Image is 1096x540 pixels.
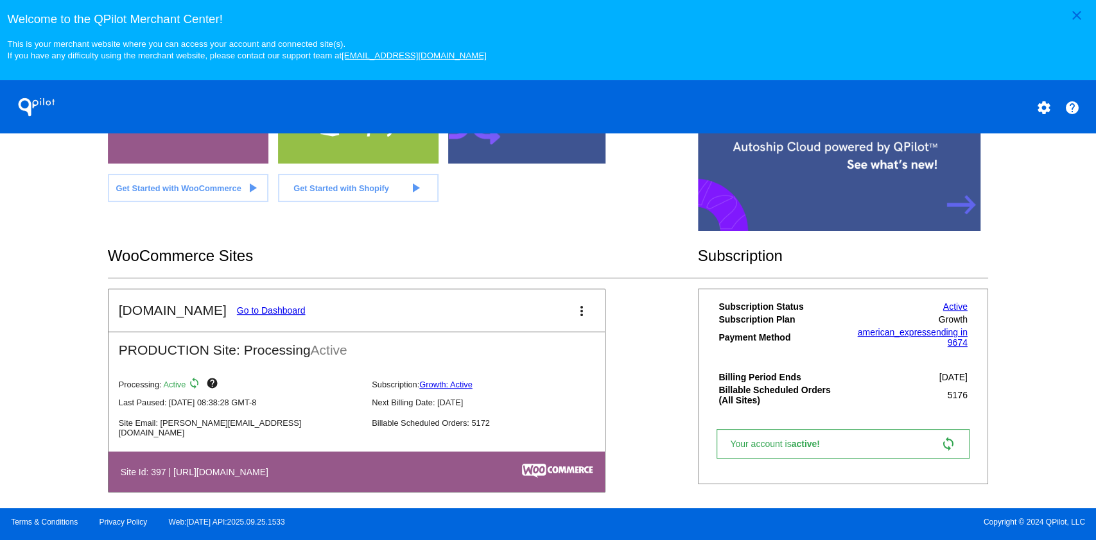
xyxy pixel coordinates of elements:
a: Go to Dashboard [237,305,306,316]
p: Last Paused: [DATE] 08:38:28 GMT-8 [119,398,361,407]
a: Web:[DATE] API:2025.09.25.1533 [169,518,285,527]
span: Get Started with WooCommerce [116,183,241,193]
th: Subscription Status [718,301,843,312]
a: Active [943,301,968,312]
h2: WooCommerce Sites [108,247,698,265]
a: Get Started with Shopify [278,174,439,202]
span: Active [164,380,186,389]
a: Growth: Active [419,380,473,389]
mat-icon: sync [188,377,204,392]
span: Copyright © 2024 QPilot, LLC [559,518,1085,527]
a: Privacy Policy [100,518,148,527]
mat-icon: more_vert [574,303,589,319]
span: Active [311,342,347,357]
h1: QPilot [11,94,62,120]
span: Growth [939,314,968,325]
th: Billing Period Ends [718,371,843,383]
span: Get Started with Shopify [293,183,389,193]
span: Your account is [730,439,833,449]
p: Processing: [119,377,361,392]
a: american_expressending in 9674 [857,327,967,348]
span: 5176 [947,390,967,400]
p: Site Email: [PERSON_NAME][EMAIL_ADDRESS][DOMAIN_NAME] [119,418,361,437]
small: This is your merchant website where you can access your account and connected site(s). If you hav... [7,39,486,60]
mat-icon: play_arrow [407,180,422,196]
span: active! [791,439,826,449]
a: Terms & Conditions [11,518,78,527]
th: Payment Method [718,326,843,348]
h4: Site Id: 397 | [URL][DOMAIN_NAME] [121,467,275,477]
span: [DATE] [939,372,968,382]
th: Subscription Plan [718,314,843,325]
th: Billable Scheduled Orders (All Sites) [718,384,843,406]
mat-icon: sync [941,436,956,451]
a: Get Started with WooCommerce [108,174,268,202]
p: Next Billing Date: [DATE] [372,398,614,407]
mat-icon: play_arrow [245,180,260,196]
a: Your account isactive! sync [717,429,969,459]
img: c53aa0e5-ae75-48aa-9bee-956650975ee5 [522,464,593,478]
p: Subscription: [372,380,614,389]
span: american_express [857,327,930,337]
p: Billable Scheduled Orders: 5172 [372,418,614,428]
mat-icon: close [1069,8,1084,23]
mat-icon: help [205,377,221,392]
h2: PRODUCTION Site: Processing [109,332,605,358]
h2: [DOMAIN_NAME] [119,303,227,318]
h3: Welcome to the QPilot Merchant Center! [7,12,1088,26]
a: [EMAIL_ADDRESS][DOMAIN_NAME] [342,51,487,60]
mat-icon: help [1065,100,1080,115]
h2: Subscription [698,247,989,265]
mat-icon: settings [1036,100,1051,115]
